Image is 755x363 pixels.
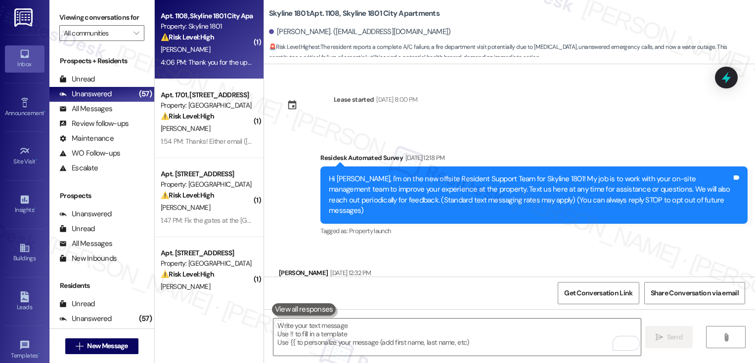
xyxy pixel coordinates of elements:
div: Apt. 1108, Skyline 1801 City Apartments [161,11,252,21]
strong: ⚠️ Risk Level: High [161,112,214,121]
div: [PERSON_NAME]. ([EMAIL_ADDRESS][DOMAIN_NAME]) [269,27,451,37]
div: Escalate [59,163,98,173]
span: • [34,205,36,212]
i:  [656,333,663,341]
span: [PERSON_NAME] [161,203,210,212]
div: Unanswered [59,209,112,219]
i:  [76,342,83,350]
textarea: To enrich screen reader interactions, please activate Accessibility in Grammarly extension settings [273,319,641,356]
a: Insights • [5,191,44,218]
span: New Message [87,341,128,351]
span: • [36,157,37,163]
div: [DATE] 12:18 PM [403,153,444,163]
div: [DATE] 8:00 PM [374,94,417,105]
div: All Messages [59,104,112,114]
strong: ⚠️ Risk Level: High [161,270,214,279]
div: Prospects + Residents [49,56,154,66]
div: Residesk Automated Survey [320,153,748,166]
img: ResiDesk Logo [14,8,35,27]
div: Property: [GEOGRAPHIC_DATA] [161,100,252,111]
div: New Inbounds [59,253,117,264]
span: [PERSON_NAME] [161,124,210,133]
div: Property: [GEOGRAPHIC_DATA] [161,258,252,269]
div: WO Follow-ups [59,148,120,159]
div: Unread [59,224,95,234]
span: Share Conversation via email [651,288,739,298]
div: Prospects [49,191,154,201]
div: Unanswered [59,89,112,99]
a: Leads [5,288,44,315]
div: [PERSON_NAME] [279,268,706,282]
b: Skyline 1801: Apt. 1108, Skyline 1801 City Apartments [269,8,440,19]
div: Apt. [STREET_ADDRESS] [161,169,252,179]
strong: ⚠️ Risk Level: High [161,191,214,200]
div: Review follow-ups [59,119,129,129]
span: [PERSON_NAME] [161,282,210,291]
span: [PERSON_NAME] [161,45,210,54]
span: Send [667,332,682,342]
input: All communities [64,25,129,41]
div: All Messages [59,239,112,249]
div: Apt. [STREET_ADDRESS] [161,248,252,258]
i:  [133,29,139,37]
div: Residents [49,281,154,291]
span: • [38,351,40,358]
div: Tagged as: [320,224,748,238]
div: 1:47 PM: Fix the gates at the [GEOGRAPHIC_DATA] [161,216,303,225]
i:  [722,333,730,341]
div: Maintenance [59,133,114,144]
div: Unread [59,74,95,84]
span: Get Conversation Link [564,288,632,298]
a: Buildings [5,240,44,266]
button: Get Conversation Link [558,282,639,304]
div: Property: [GEOGRAPHIC_DATA] [161,179,252,190]
span: • [44,108,45,115]
a: Inbox [5,45,44,72]
div: Apt. 1701, [STREET_ADDRESS] [161,90,252,100]
span: Property launch [349,227,391,235]
div: Unanswered [59,314,112,324]
div: [DATE] 12:32 PM [328,268,371,278]
span: : The resident reports a complete A/C failure, a fire department visit potentially due to [MEDICA... [269,42,755,63]
button: New Message [65,338,138,354]
div: Hi [PERSON_NAME], I'm on the new offsite Resident Support Team for Skyline 1801! My job is to wor... [329,174,732,216]
div: 1:54 PM: Thanks! Either email ([EMAIL_ADDRESS][DOMAIN_NAME]) or [PHONE_NUMBER] [161,137,414,146]
div: (57) [136,86,154,102]
a: Site Visit • [5,143,44,169]
strong: ⚠️ Risk Level: High [161,33,214,41]
div: Unread [59,299,95,309]
div: 4:06 PM: Thank you for the update! Do we know when the hot water will be restored? [161,58,406,67]
div: Property: Skyline 1801 [161,21,252,32]
div: Lease started [334,94,374,105]
button: Share Conversation via email [644,282,745,304]
div: (57) [136,311,154,326]
strong: 🚨 Risk Level: Highest [269,43,320,51]
label: Viewing conversations for [59,10,144,25]
button: Send [645,326,693,348]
